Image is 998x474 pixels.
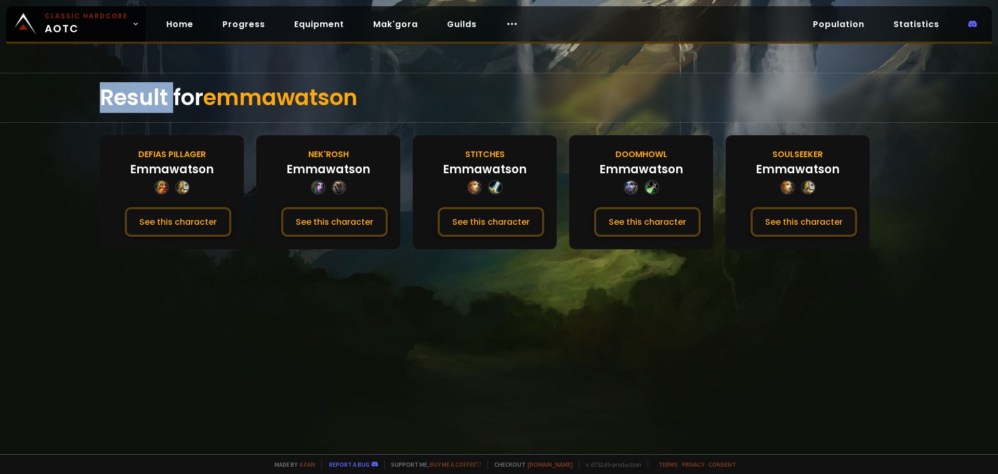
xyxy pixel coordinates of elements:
span: AOTC [45,11,128,36]
button: See this character [438,207,544,237]
a: Privacy [682,460,704,468]
a: Equipment [286,14,352,35]
a: Home [158,14,202,35]
a: Statistics [885,14,948,35]
div: Defias Pillager [138,148,206,161]
div: Result for [100,73,898,122]
div: Emmawatson [599,161,683,178]
a: Population [805,14,873,35]
div: Doomhowl [615,148,667,161]
a: Buy me a coffee [430,460,481,468]
a: Consent [708,460,736,468]
span: Made by [268,460,315,468]
div: Emmawatson [130,161,214,178]
a: Report a bug [329,460,370,468]
a: Classic HardcoreAOTC [6,6,146,42]
button: See this character [594,207,701,237]
span: emmawatson [203,82,358,113]
span: Support me, [384,460,481,468]
div: Stitches [465,148,505,161]
a: Guilds [439,14,485,35]
a: Terms [659,460,678,468]
div: Emmawatson [756,161,839,178]
button: See this character [751,207,857,237]
a: a fan [299,460,315,468]
div: Emmawatson [443,161,527,178]
div: Emmawatson [286,161,370,178]
a: Mak'gora [365,14,426,35]
span: v. d752d5 - production [579,460,641,468]
small: Classic Hardcore [45,11,128,21]
span: Checkout [488,460,573,468]
div: Soulseeker [772,148,823,161]
div: Nek'Rosh [308,148,349,161]
a: Progress [214,14,273,35]
a: [DOMAIN_NAME] [528,460,573,468]
button: See this character [281,207,388,237]
button: See this character [125,207,231,237]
